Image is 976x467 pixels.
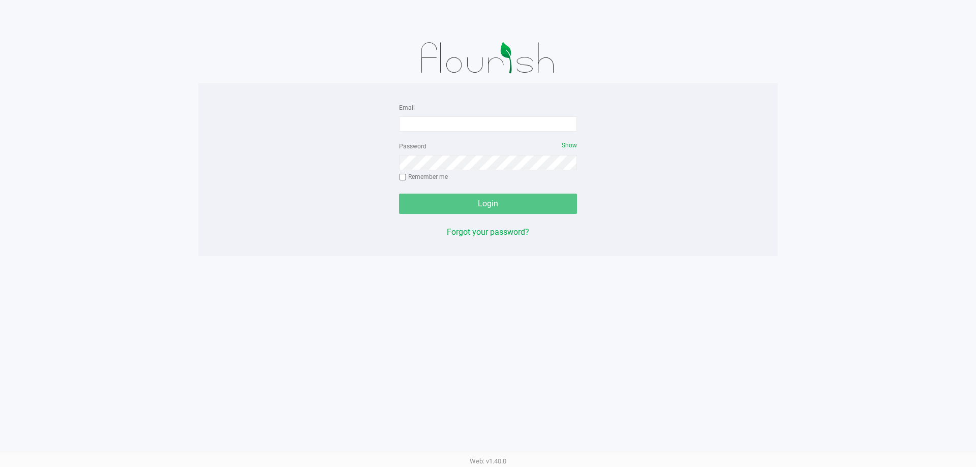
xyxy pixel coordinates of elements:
label: Password [399,142,426,151]
span: Web: v1.40.0 [470,457,506,465]
input: Remember me [399,174,406,181]
span: Show [562,142,577,149]
label: Remember me [399,172,448,181]
label: Email [399,103,415,112]
button: Forgot your password? [447,226,529,238]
